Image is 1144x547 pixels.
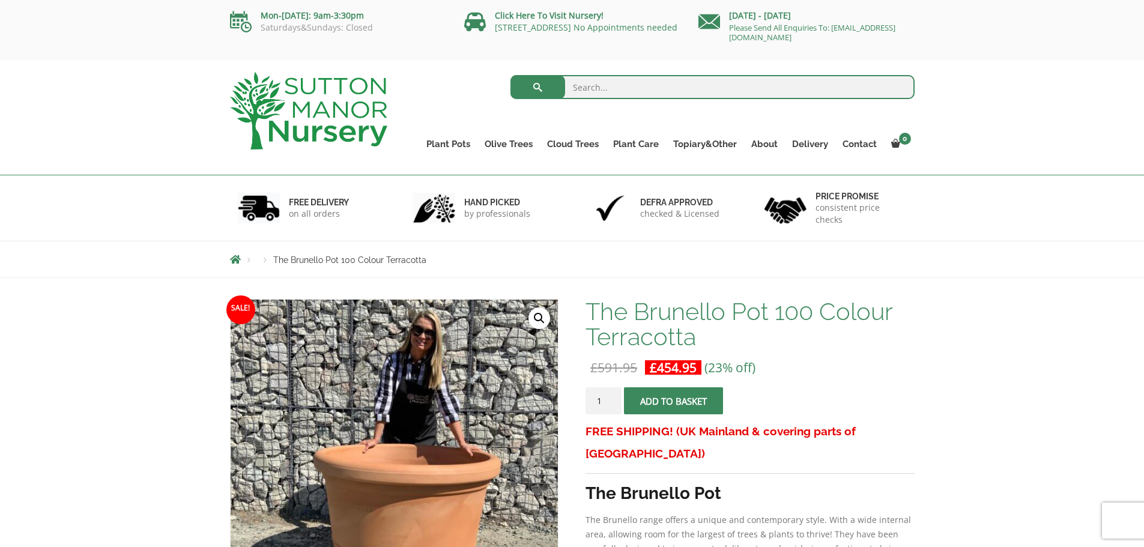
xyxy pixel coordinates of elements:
[589,193,631,223] img: 3.jpg
[528,307,550,329] a: View full-screen image gallery
[704,359,755,376] span: (23% off)
[650,359,657,376] span: £
[744,136,785,153] a: About
[586,420,914,465] h3: FREE SHIPPING! (UK Mainland & covering parts of [GEOGRAPHIC_DATA])
[230,8,446,23] p: Mon-[DATE]: 9am-3:30pm
[590,359,598,376] span: £
[666,136,744,153] a: Topiary&Other
[586,483,721,503] strong: The Brunello Pot
[764,190,807,226] img: 4.jpg
[785,136,835,153] a: Delivery
[640,197,719,208] h6: Defra approved
[230,23,446,32] p: Saturdays&Sundays: Closed
[464,197,530,208] h6: hand picked
[816,191,907,202] h6: Price promise
[540,136,606,153] a: Cloud Trees
[495,22,677,33] a: [STREET_ADDRESS] No Appointments needed
[835,136,884,153] a: Contact
[899,133,911,145] span: 0
[413,193,455,223] img: 2.jpg
[590,359,637,376] bdi: 591.95
[650,359,697,376] bdi: 454.95
[289,208,349,220] p: on all orders
[884,136,915,153] a: 0
[289,197,349,208] h6: FREE DELIVERY
[230,255,915,264] nav: Breadcrumbs
[640,208,719,220] p: checked & Licensed
[624,387,723,414] button: Add to basket
[816,202,907,226] p: consistent price checks
[698,8,915,23] p: [DATE] - [DATE]
[419,136,477,153] a: Plant Pots
[273,255,426,265] span: The Brunello Pot 100 Colour Terracotta
[477,136,540,153] a: Olive Trees
[495,10,604,21] a: Click Here To Visit Nursery!
[606,136,666,153] a: Plant Care
[586,299,914,349] h1: The Brunello Pot 100 Colour Terracotta
[729,22,895,43] a: Please Send All Enquiries To: [EMAIL_ADDRESS][DOMAIN_NAME]
[510,75,915,99] input: Search...
[226,295,255,324] span: Sale!
[238,193,280,223] img: 1.jpg
[586,387,622,414] input: Product quantity
[230,72,387,150] img: logo
[464,208,530,220] p: by professionals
